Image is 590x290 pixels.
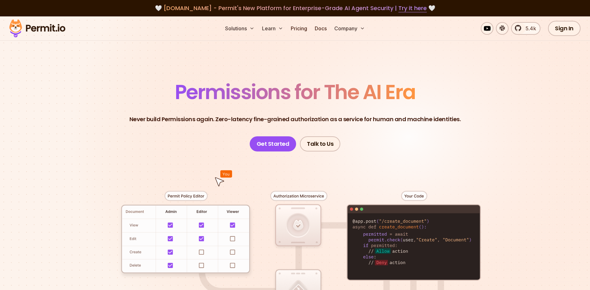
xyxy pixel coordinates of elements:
[15,4,575,13] div: 🤍 🤍
[129,115,461,124] p: Never build Permissions again. Zero-latency fine-grained authorization as a service for human and...
[288,22,310,35] a: Pricing
[312,22,329,35] a: Docs
[175,78,415,106] span: Permissions for The AI Era
[259,22,286,35] button: Learn
[332,22,367,35] button: Company
[164,4,427,12] span: [DOMAIN_NAME] - Permit's New Platform for Enterprise-Grade AI Agent Security |
[511,22,540,35] a: 5.4k
[398,4,427,12] a: Try it here
[548,21,581,36] a: Sign In
[6,18,68,39] img: Permit logo
[522,25,536,32] span: 5.4k
[223,22,257,35] button: Solutions
[250,136,296,151] a: Get Started
[300,136,340,151] a: Talk to Us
